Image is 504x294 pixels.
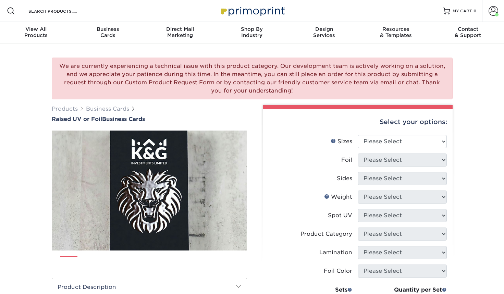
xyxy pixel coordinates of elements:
[144,22,216,44] a: Direct MailMarketing
[324,267,352,275] div: Foil Color
[331,137,352,146] div: Sizes
[474,9,477,13] span: 0
[72,26,144,38] div: Cards
[453,8,472,14] span: MY CART
[216,22,288,44] a: Shop ByIndustry
[268,109,447,135] div: Select your options:
[106,253,123,270] img: Business Cards 03
[358,286,447,294] div: Quantity per Set
[152,253,169,270] img: Business Cards 05
[218,3,286,18] img: Primoprint
[319,248,352,257] div: Lamination
[360,26,432,38] div: & Templates
[324,193,352,201] div: Weight
[52,116,102,122] span: Raised UV or Foil
[144,26,216,32] span: Direct Mail
[288,26,360,38] div: Services
[432,26,504,38] div: & Support
[60,254,77,271] img: Business Cards 01
[360,26,432,32] span: Resources
[52,106,78,112] a: Products
[328,211,352,220] div: Spot UV
[144,26,216,38] div: Marketing
[52,116,247,122] h1: Business Cards
[216,26,288,32] span: Shop By
[198,253,215,270] img: Business Cards 07
[52,58,453,99] div: We are currently experiencing a technical issue with this product category. Our development team ...
[221,253,238,270] img: Business Cards 08
[360,22,432,44] a: Resources& Templates
[300,230,352,238] div: Product Category
[52,93,247,288] img: Raised UV or Foil 01
[337,174,352,183] div: Sides
[297,286,352,294] div: Sets
[341,156,352,164] div: Foil
[28,7,95,15] input: SEARCH PRODUCTS.....
[288,26,360,32] span: Design
[432,26,504,32] span: Contact
[83,253,100,270] img: Business Cards 02
[129,253,146,270] img: Business Cards 04
[86,106,129,112] a: Business Cards
[288,22,360,44] a: DesignServices
[432,22,504,44] a: Contact& Support
[72,26,144,32] span: Business
[216,26,288,38] div: Industry
[72,22,144,44] a: BusinessCards
[52,116,247,122] a: Raised UV or FoilBusiness Cards
[175,253,192,270] img: Business Cards 06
